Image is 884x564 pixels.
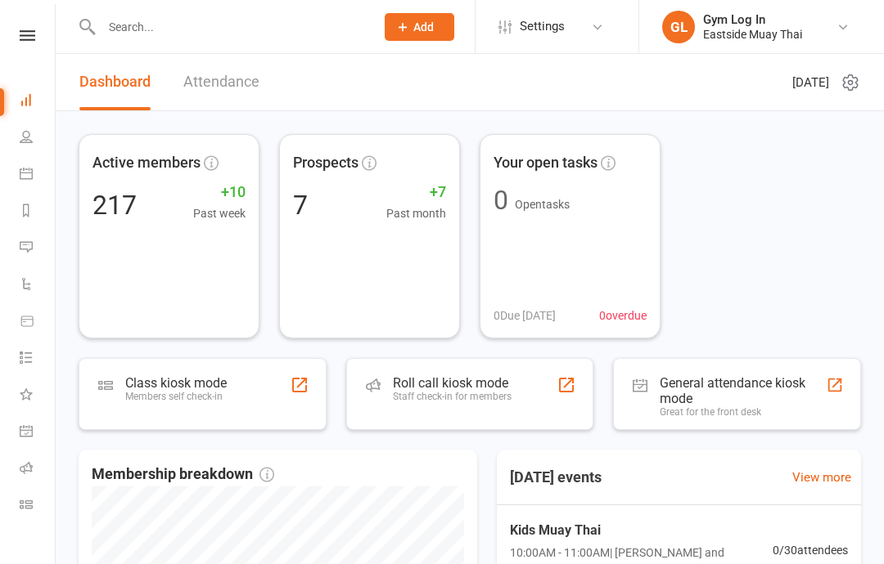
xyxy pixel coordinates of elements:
span: Your open tasks [494,151,598,175]
a: View more [792,468,851,487]
input: Search... [97,16,363,38]
a: Class kiosk mode [20,488,56,525]
div: General attendance kiosk mode [660,375,826,406]
div: 217 [92,192,137,218]
div: Roll call kiosk mode [393,375,512,391]
span: Active members [92,151,201,175]
span: [DATE] [792,73,829,92]
div: Staff check-in for members [393,391,512,402]
div: Eastside Muay Thai [703,27,802,42]
span: Kids Muay Thai [510,520,773,541]
div: Class kiosk mode [125,375,227,391]
span: Prospects [293,151,359,175]
div: Gym Log In [703,12,802,27]
div: 7 [293,192,308,218]
a: People [20,120,56,157]
a: Roll call kiosk mode [20,451,56,488]
span: +10 [193,181,246,204]
span: Membership breakdown [92,463,274,486]
span: Settings [520,8,565,45]
h3: [DATE] events [497,463,615,492]
span: Add [413,20,434,34]
span: 0 / 30 attendees [773,541,848,559]
a: Dashboard [79,54,151,110]
span: Past month [386,204,446,222]
div: GL [662,11,695,43]
span: 0 Due [DATE] [494,307,556,325]
span: +7 [386,181,446,204]
a: Dashboard [20,83,56,120]
div: Great for the front desk [660,406,826,418]
a: Reports [20,194,56,231]
span: Open tasks [515,198,570,211]
span: Past week [193,204,246,222]
a: Calendar [20,157,56,194]
span: 0 overdue [599,307,647,325]
a: General attendance kiosk mode [20,414,56,451]
button: Add [385,13,454,41]
a: What's New [20,378,56,414]
div: 0 [494,187,508,213]
a: Attendance [183,54,259,110]
div: Members self check-in [125,391,227,402]
a: Product Sales [20,304,56,341]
